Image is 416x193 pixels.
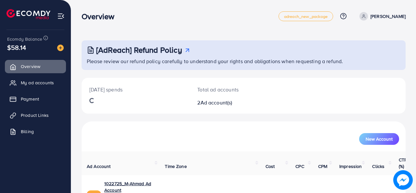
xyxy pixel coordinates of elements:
[197,86,263,93] p: Total ad accounts
[57,45,64,51] img: image
[21,112,49,118] span: Product Links
[339,163,362,170] span: Impression
[5,92,66,105] a: Payment
[21,63,40,70] span: Overview
[57,12,65,20] img: menu
[21,96,39,102] span: Payment
[284,14,328,19] span: adreach_new_package
[359,133,399,145] button: New Account
[318,163,327,170] span: CPM
[197,100,263,106] h2: 2
[7,43,26,52] span: $58.14
[201,99,232,106] span: Ad account(s)
[96,45,182,55] h3: [AdReach] Refund Policy
[21,79,54,86] span: My ad accounts
[5,125,66,138] a: Billing
[266,163,275,170] span: Cost
[5,60,66,73] a: Overview
[399,157,407,170] span: CTR (%)
[89,86,182,93] p: [DATE] spends
[372,163,384,170] span: Clicks
[279,11,333,21] a: adreach_new_package
[87,163,111,170] span: Ad Account
[357,12,406,21] a: [PERSON_NAME]
[21,128,34,135] span: Billing
[366,137,393,141] span: New Account
[5,109,66,122] a: Product Links
[87,57,402,65] p: Please review our refund policy carefully to understand your rights and obligations when requesti...
[393,170,413,190] img: image
[7,36,42,42] span: Ecomdy Balance
[5,76,66,89] a: My ad accounts
[165,163,187,170] span: Time Zone
[295,163,304,170] span: CPC
[82,12,120,21] h3: Overview
[370,12,406,20] p: [PERSON_NAME]
[6,9,50,19] img: logo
